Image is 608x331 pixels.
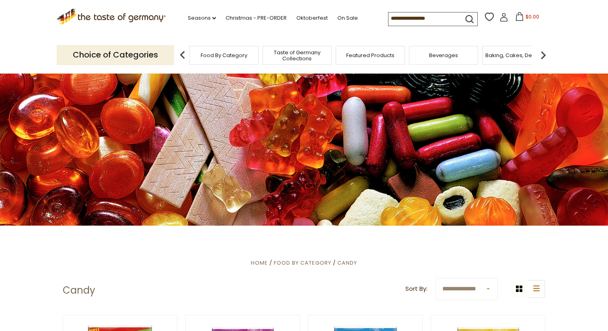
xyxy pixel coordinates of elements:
[265,49,329,62] a: Taste of Germany Collections
[485,52,548,58] a: Baking, Cakes, Desserts
[201,52,247,58] a: Food By Category
[510,12,544,24] button: $0.00
[535,47,551,63] img: next arrow
[337,259,357,267] a: Candy
[188,14,216,23] a: Seasons
[226,14,287,23] a: Christmas - PRE-ORDER
[63,284,95,296] h1: Candy
[429,52,458,58] a: Beverages
[274,259,331,267] a: Food By Category
[296,14,328,23] a: Oktoberfest
[251,259,268,267] a: Home
[57,45,174,65] p: Choice of Categories
[337,14,358,23] a: On Sale
[175,47,191,63] img: previous arrow
[405,284,427,294] label: Sort By:
[526,13,539,20] span: $0.00
[346,52,394,58] a: Featured Products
